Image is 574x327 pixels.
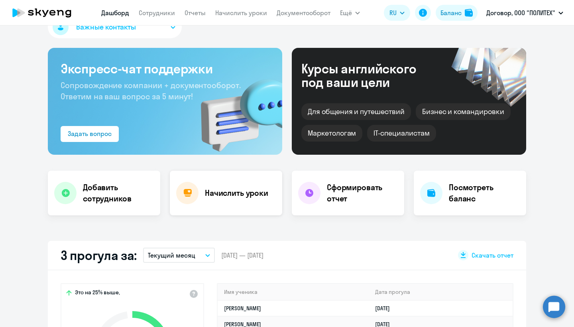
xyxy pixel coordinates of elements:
button: Ещё [340,5,360,21]
a: Отчеты [185,9,206,17]
button: Балансbalance [436,5,478,21]
p: Текущий месяц [148,250,195,260]
span: Скачать отчет [472,251,513,260]
a: Документооборот [277,9,330,17]
h4: Посмотреть баланс [449,182,520,204]
h4: Начислить уроки [205,187,268,199]
span: Ещё [340,8,352,18]
h4: Сформировать отчет [327,182,398,204]
div: Курсы английского под ваши цели [301,62,438,89]
div: Баланс [440,8,462,18]
a: Дашборд [101,9,129,17]
div: IT-специалистам [367,125,436,142]
span: Это на 25% выше, [75,289,120,298]
span: Важные контакты [76,22,136,32]
a: Начислить уроки [215,9,267,17]
span: Сопровождение компании + документооборот. Ответим на ваш вопрос за 5 минут! [61,80,241,101]
a: Сотрудники [139,9,175,17]
button: Важные контакты [48,16,182,38]
span: [DATE] — [DATE] [221,251,263,260]
h4: Добавить сотрудников [83,182,154,204]
h2: 3 прогула за: [61,247,137,263]
img: balance [465,9,473,17]
div: Задать вопрос [68,129,112,138]
a: [DATE] [375,305,396,312]
button: Текущий месяц [143,248,215,263]
button: RU [384,5,410,21]
span: RU [389,8,397,18]
div: Маркетологам [301,125,362,142]
th: Дата прогула [369,284,513,300]
h3: Экспресс-чат поддержки [61,61,269,77]
a: [PERSON_NAME] [224,305,261,312]
th: Имя ученика [218,284,369,300]
p: Договор, ООО "ПОЛИТЕХ" [486,8,555,18]
img: bg-img [189,65,282,155]
button: Договор, ООО "ПОЛИТЕХ" [482,3,567,22]
div: Для общения и путешествий [301,103,411,120]
button: Задать вопрос [61,126,119,142]
div: Бизнес и командировки [416,103,511,120]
